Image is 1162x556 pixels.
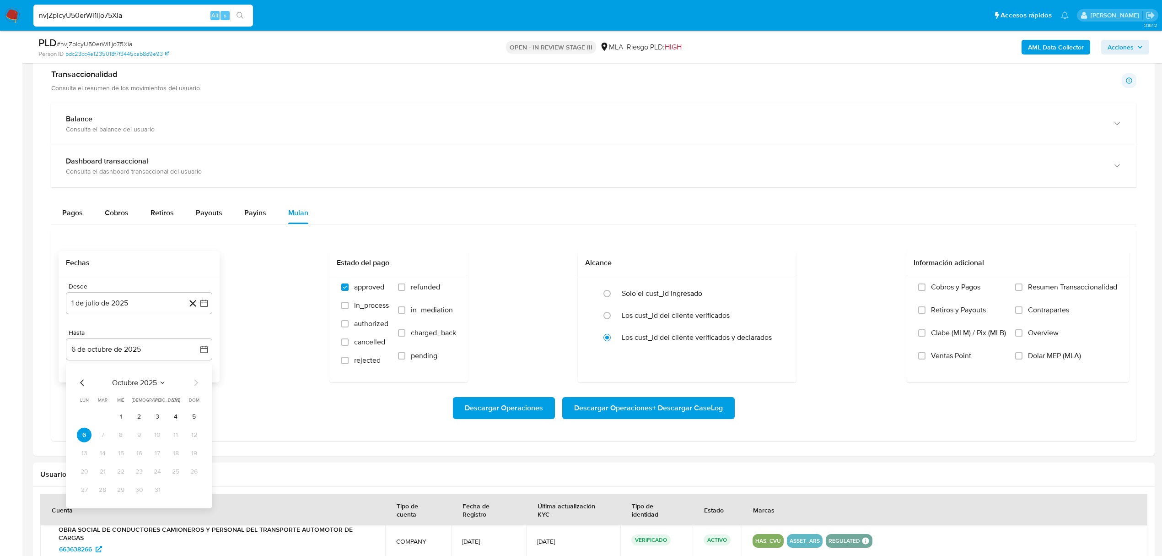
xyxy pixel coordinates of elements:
[506,41,596,54] p: OPEN - IN REVIEW STAGE III
[627,42,682,52] span: Riesgo PLD:
[57,39,132,49] span: # nvjZplcyU50erWl1ljo75Xia
[33,10,253,22] input: Buscar usuario o caso...
[65,50,169,58] a: bdc23cc4e1235018f7f3445cab8d9e93
[1144,22,1157,29] span: 3.161.2
[665,42,682,52] span: HIGH
[40,470,1147,479] h2: Usuarios Asociados
[1022,40,1090,55] button: AML Data Collector
[1001,11,1052,20] span: Accesos rápidos
[211,11,219,20] span: Alt
[1091,11,1142,20] p: andres.vilosio@mercadolibre.com
[224,11,226,20] span: s
[38,50,64,58] b: Person ID
[38,35,57,50] b: PLD
[600,42,623,52] div: MLA
[1028,40,1084,55] b: AML Data Collector
[1061,11,1069,19] a: Notificaciones
[1108,40,1134,55] span: Acciones
[231,9,249,22] button: search-icon
[1146,11,1155,20] a: Salir
[1101,40,1149,55] button: Acciones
